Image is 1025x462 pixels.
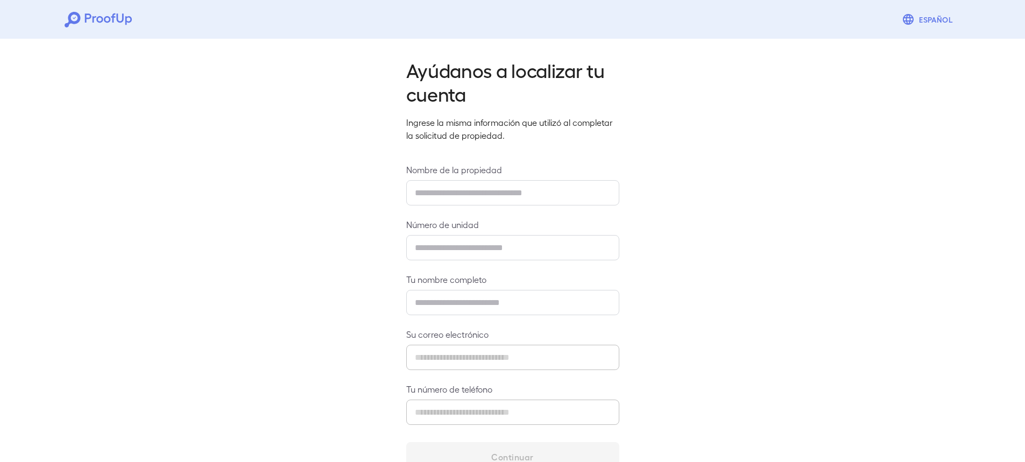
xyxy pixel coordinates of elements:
font: Ingrese la misma información que utilizó al completar la solicitud de propiedad. [406,117,613,140]
button: Español [897,9,960,30]
font: Número de unidad [406,219,479,230]
font: Nombre de la propiedad [406,165,502,175]
font: Español [919,15,953,24]
font: Tu nombre completo [406,274,486,285]
font: Tu número de teléfono [406,384,492,394]
font: Su correo electrónico [406,329,489,339]
font: Ayúdanos a localizar tu cuenta [406,58,605,105]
